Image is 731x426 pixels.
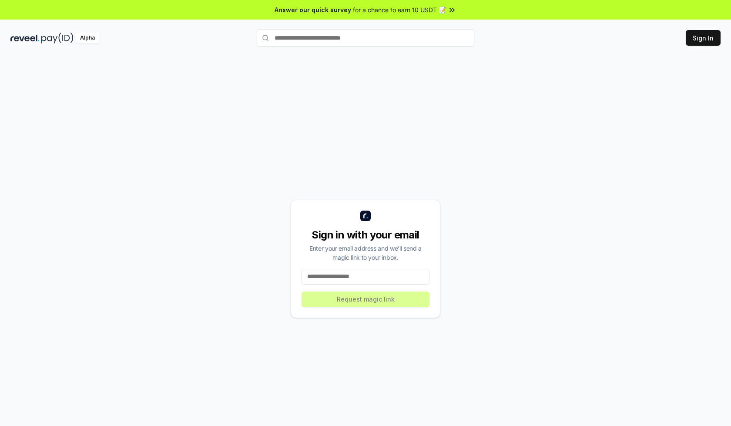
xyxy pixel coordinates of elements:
[302,228,429,242] div: Sign in with your email
[75,33,100,44] div: Alpha
[41,33,74,44] img: pay_id
[275,5,351,14] span: Answer our quick survey
[360,211,371,221] img: logo_small
[686,30,721,46] button: Sign In
[353,5,446,14] span: for a chance to earn 10 USDT 📝
[10,33,40,44] img: reveel_dark
[302,244,429,262] div: Enter your email address and we’ll send a magic link to your inbox.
